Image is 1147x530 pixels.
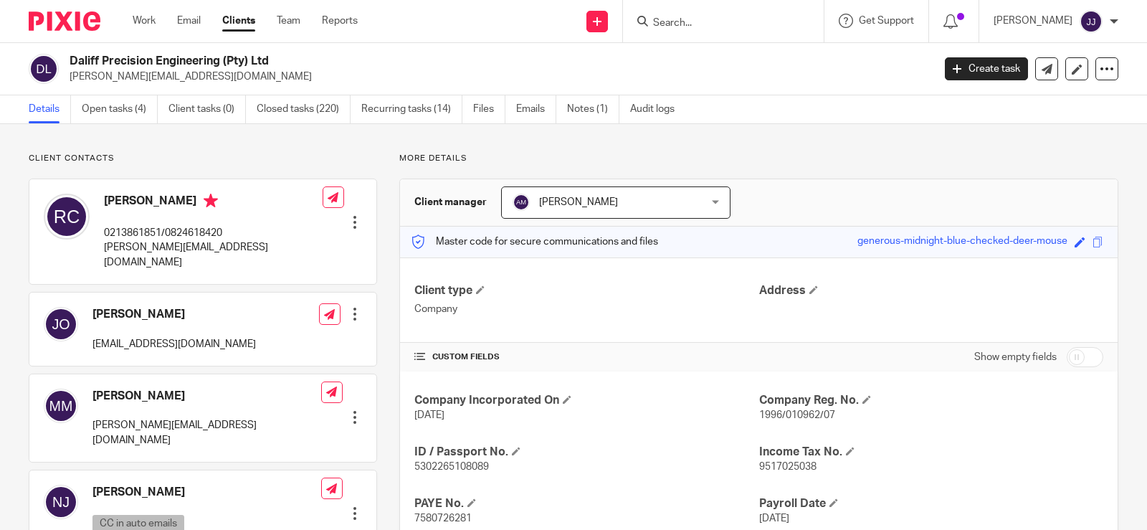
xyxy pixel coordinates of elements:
[29,153,377,164] p: Client contacts
[513,194,530,211] img: svg%3E
[361,95,462,123] a: Recurring tasks (14)
[411,235,658,249] p: Master code for secure communications and files
[44,307,78,341] img: svg%3E
[945,57,1028,80] a: Create task
[1080,10,1103,33] img: svg%3E
[414,514,472,524] span: 7580726281
[516,95,556,123] a: Emails
[857,234,1067,250] div: generous-midnight-blue-checked-deer-mouse
[92,485,321,500] h4: [PERSON_NAME]
[759,393,1103,408] h4: Company Reg. No.
[168,95,246,123] a: Client tasks (0)
[759,496,1103,511] h4: Payroll Date
[414,283,758,298] h4: Client type
[222,14,255,28] a: Clients
[257,95,351,123] a: Closed tasks (220)
[204,194,218,208] i: Primary
[652,17,781,30] input: Search
[104,194,323,212] h4: [PERSON_NAME]
[414,496,758,511] h4: PAYE No.
[104,226,323,240] p: 0213861851/0824618420
[414,195,487,209] h3: Client manager
[70,70,923,84] p: [PERSON_NAME][EMAIL_ADDRESS][DOMAIN_NAME]
[104,240,323,270] p: [PERSON_NAME][EMAIL_ADDRESS][DOMAIN_NAME]
[277,14,300,28] a: Team
[82,95,158,123] a: Open tasks (4)
[974,350,1057,364] label: Show empty fields
[92,337,256,351] p: [EMAIL_ADDRESS][DOMAIN_NAME]
[44,485,78,519] img: svg%3E
[44,389,78,423] img: svg%3E
[994,14,1072,28] p: [PERSON_NAME]
[414,393,758,408] h4: Company Incorporated On
[759,283,1103,298] h4: Address
[92,307,256,322] h4: [PERSON_NAME]
[473,95,505,123] a: Files
[759,462,817,472] span: 9517025038
[859,16,914,26] span: Get Support
[759,514,789,524] span: [DATE]
[414,351,758,363] h4: CUSTOM FIELDS
[92,389,321,404] h4: [PERSON_NAME]
[399,153,1118,164] p: More details
[92,418,321,448] p: [PERSON_NAME][EMAIL_ADDRESS][DOMAIN_NAME]
[177,14,201,28] a: Email
[29,11,100,31] img: Pixie
[414,410,444,420] span: [DATE]
[322,14,358,28] a: Reports
[44,194,90,240] img: svg%3E
[630,95,685,123] a: Audit logs
[414,302,758,316] p: Company
[133,14,156,28] a: Work
[70,54,753,69] h2: Daliff Precision Engineering (Pty) Ltd
[29,54,59,84] img: svg%3E
[567,95,619,123] a: Notes (1)
[29,95,71,123] a: Details
[759,410,835,420] span: 1996/010962/07
[414,445,758,460] h4: ID / Passport No.
[759,445,1103,460] h4: Income Tax No.
[539,197,618,207] span: [PERSON_NAME]
[414,462,489,472] span: 5302265108089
